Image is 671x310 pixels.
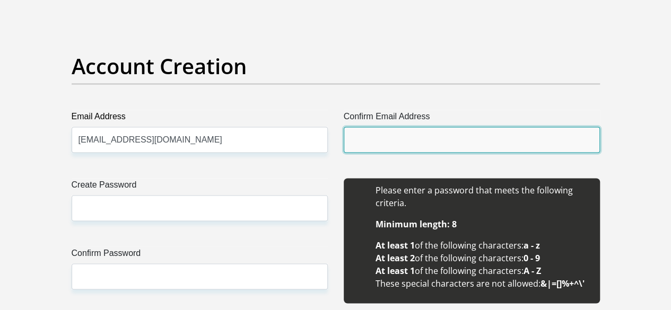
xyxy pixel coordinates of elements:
li: of the following characters: [376,251,589,264]
input: Create Password [72,195,328,221]
b: &|=[]%+^\' [541,277,585,289]
b: 0 - 9 [524,252,540,263]
label: Email Address [72,110,328,127]
input: Email Address [72,127,328,153]
li: of the following characters: [376,238,589,251]
b: a - z [524,239,540,251]
input: Confirm Email Address [344,127,600,153]
li: These special characters are not allowed: [376,277,589,289]
li: Please enter a password that meets the following criteria. [376,183,589,209]
label: Confirm Password [72,246,328,263]
label: Confirm Email Address [344,110,600,127]
b: At least 1 [376,264,415,276]
b: At least 2 [376,252,415,263]
input: Confirm Password [72,263,328,289]
label: Create Password [72,178,328,195]
b: Minimum length: 8 [376,218,457,229]
b: A - Z [524,264,541,276]
b: At least 1 [376,239,415,251]
h2: Account Creation [72,54,600,79]
li: of the following characters: [376,264,589,277]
